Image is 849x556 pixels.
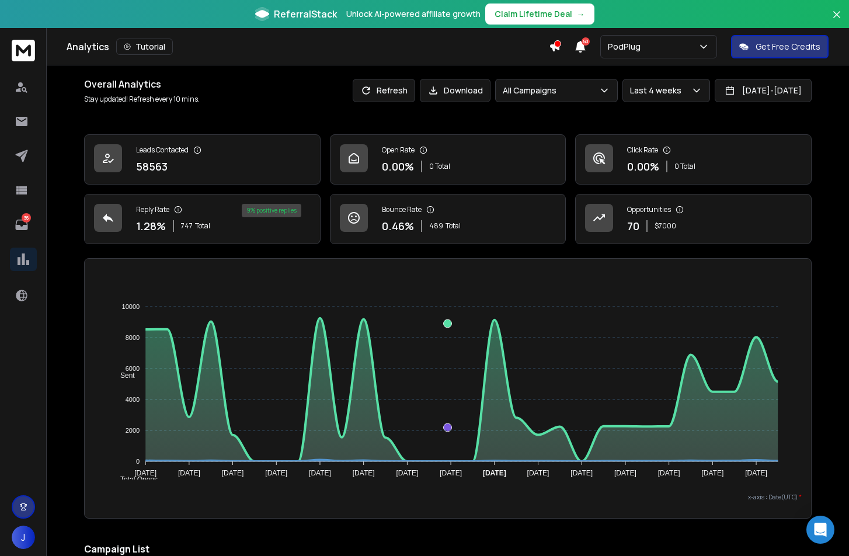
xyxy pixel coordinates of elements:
[274,7,337,21] span: ReferralStack
[571,469,593,477] tspan: [DATE]
[527,469,549,477] tspan: [DATE]
[483,469,506,477] tspan: [DATE]
[756,41,820,53] p: Get Free Credits
[627,158,659,175] p: 0.00 %
[136,145,189,155] p: Leads Contacted
[829,7,844,35] button: Close banner
[806,516,834,544] div: Open Intercom Messenger
[715,79,812,102] button: [DATE]-[DATE]
[330,194,566,244] a: Bounce Rate0.46%489Total
[126,365,140,372] tspan: 6000
[655,221,676,231] p: $ 7000
[84,194,321,244] a: Reply Rate1.28%747Total9% positive replies
[353,79,415,102] button: Refresh
[12,526,35,549] button: J
[745,469,767,477] tspan: [DATE]
[575,134,812,185] a: Click Rate0.00%0 Total
[181,221,193,231] span: 747
[377,85,408,96] p: Refresh
[658,469,680,477] tspan: [DATE]
[136,458,140,465] tspan: 0
[627,205,671,214] p: Opportunities
[112,371,135,380] span: Sent
[136,158,168,175] p: 58563
[84,77,200,91] h1: Overall Analytics
[126,427,140,434] tspan: 2000
[382,158,414,175] p: 0.00 %
[126,396,140,403] tspan: 4000
[614,469,636,477] tspan: [DATE]
[382,218,414,234] p: 0.46 %
[582,37,590,46] span: 50
[627,145,658,155] p: Click Rate
[503,85,561,96] p: All Campaigns
[702,469,724,477] tspan: [DATE]
[122,303,140,310] tspan: 10000
[84,134,321,185] a: Leads Contacted58563
[575,194,812,244] a: Opportunities70$7000
[353,469,375,477] tspan: [DATE]
[266,469,288,477] tspan: [DATE]
[440,469,462,477] tspan: [DATE]
[135,469,157,477] tspan: [DATE]
[126,334,140,341] tspan: 8000
[136,205,169,214] p: Reply Rate
[22,213,31,223] p: 36
[195,221,210,231] span: Total
[420,79,490,102] button: Download
[429,162,450,171] p: 0 Total
[136,218,166,234] p: 1.28 %
[242,204,301,217] div: 9 % positive replies
[67,39,549,55] div: Analytics
[309,469,331,477] tspan: [DATE]
[116,39,173,55] button: Tutorial
[112,475,158,484] span: Total Opens
[429,221,443,231] span: 489
[444,85,483,96] p: Download
[382,205,422,214] p: Bounce Rate
[178,469,200,477] tspan: [DATE]
[396,469,419,477] tspan: [DATE]
[330,134,566,185] a: Open Rate0.00%0 Total
[94,493,802,502] p: x-axis : Date(UTC)
[10,213,33,237] a: 36
[731,35,829,58] button: Get Free Credits
[608,41,645,53] p: PodPlug
[577,8,585,20] span: →
[382,145,415,155] p: Open Rate
[627,218,639,234] p: 70
[485,4,594,25] button: Claim Lifetime Deal→
[630,85,686,96] p: Last 4 weeks
[446,221,461,231] span: Total
[222,469,244,477] tspan: [DATE]
[84,95,200,104] p: Stay updated! Refresh every 10 mins.
[674,162,695,171] p: 0 Total
[84,542,812,556] h2: Campaign List
[346,8,481,20] p: Unlock AI-powered affiliate growth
